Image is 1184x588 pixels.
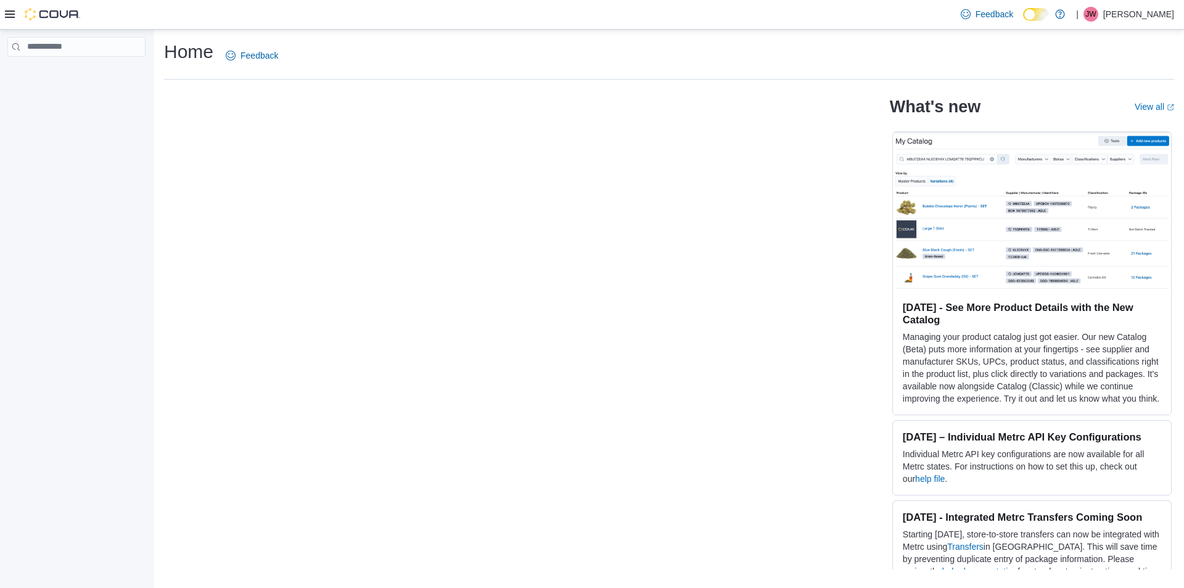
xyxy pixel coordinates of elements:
img: Cova [25,8,80,20]
p: | [1076,7,1079,22]
h2: What's new [890,97,980,117]
input: Dark Mode [1023,8,1049,21]
div: Joe Wiktorek [1083,7,1098,22]
a: View allExternal link [1135,102,1174,112]
p: [PERSON_NAME] [1103,7,1174,22]
p: Managing your product catalog just got easier. Our new Catalog (Beta) puts more information at yo... [903,331,1161,405]
svg: External link [1167,104,1174,111]
h3: [DATE] - See More Product Details with the New Catalog [903,301,1161,326]
h1: Home [164,39,213,64]
a: Feedback [221,43,283,68]
h3: [DATE] – Individual Metrc API Key Configurations [903,431,1161,443]
span: JW [1085,7,1096,22]
h3: [DATE] - Integrated Metrc Transfers Coming Soon [903,511,1161,523]
p: Individual Metrc API key configurations are now available for all Metrc states. For instructions ... [903,448,1161,485]
span: Feedback [976,8,1013,20]
a: help file [915,474,945,484]
span: Feedback [240,49,278,62]
nav: Complex example [7,59,146,89]
a: Transfers [947,542,984,552]
a: help documentation [942,566,1017,576]
a: Feedback [956,2,1018,27]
